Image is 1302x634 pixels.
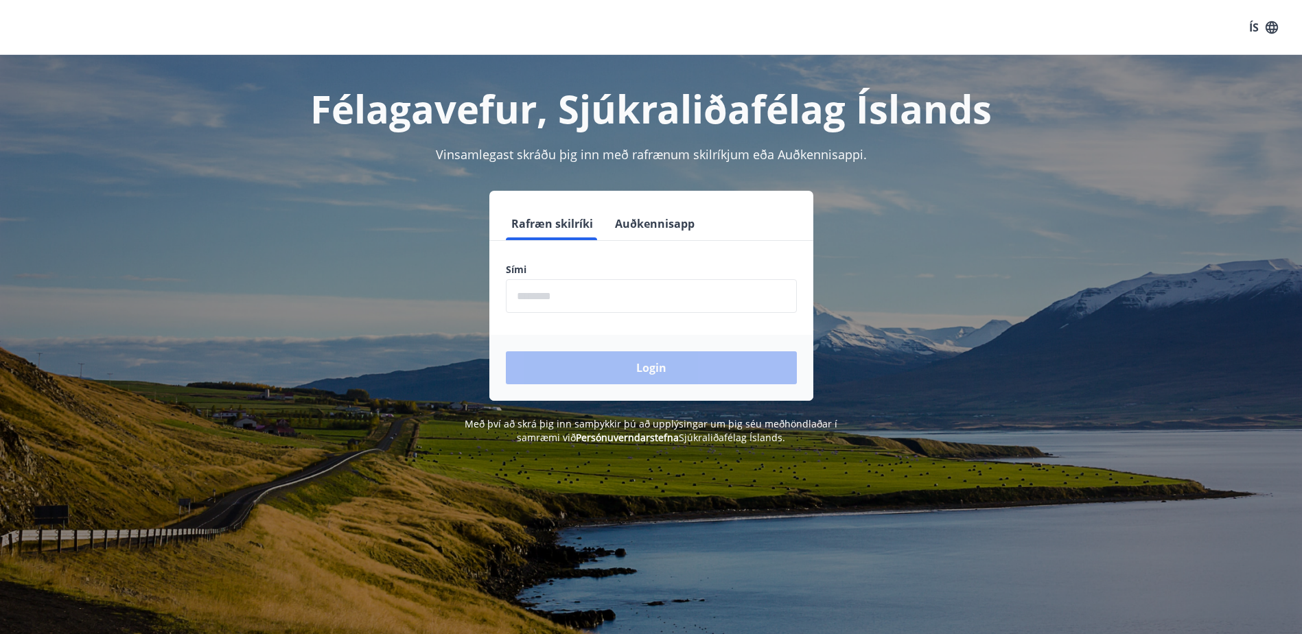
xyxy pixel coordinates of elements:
a: Persónuverndarstefna [576,431,679,444]
button: Auðkennisapp [609,207,700,240]
button: Rafræn skilríki [506,207,598,240]
button: ÍS [1242,15,1286,40]
h1: Félagavefur, Sjúkraliðafélag Íslands [174,82,1129,134]
span: Með því að skrá þig inn samþykkir þú að upplýsingar um þig séu meðhöndlaðar í samræmi við Sjúkral... [465,417,837,444]
label: Sími [506,263,797,277]
span: Vinsamlegast skráðu þig inn með rafrænum skilríkjum eða Auðkennisappi. [436,146,867,163]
